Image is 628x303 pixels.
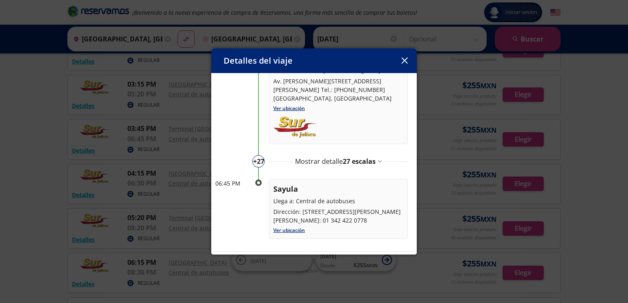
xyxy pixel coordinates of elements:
p: Detalles del viaje [224,55,293,67]
p: Llega a: Central de autobuses [273,197,403,205]
p: 06:45 PM [215,179,248,188]
a: Ver ubicación [273,105,305,112]
p: Mostrar detalle [295,156,376,166]
p: + 27 [253,156,264,166]
button: Mostrar detalle27 escalas [295,156,382,166]
a: Ver ubicación [273,227,305,234]
span: 27 escalas [343,157,376,166]
img: uploads_2F1613975121036-sj2am4335tr-a63a548d1d5aa488999e4201dd4546c3_2Fsur-de-jalisco.png [273,115,317,140]
p: Av. [PERSON_NAME][STREET_ADDRESS][PERSON_NAME] Tel.: [PHONE_NUMBER] [GEOGRAPHIC_DATA], [GEOGRAPHI... [273,77,403,103]
p: Sayula [273,184,403,195]
p: Dirección: [STREET_ADDRESS][PERSON_NAME][PERSON_NAME]: 01 342 422 0778 [273,207,403,225]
